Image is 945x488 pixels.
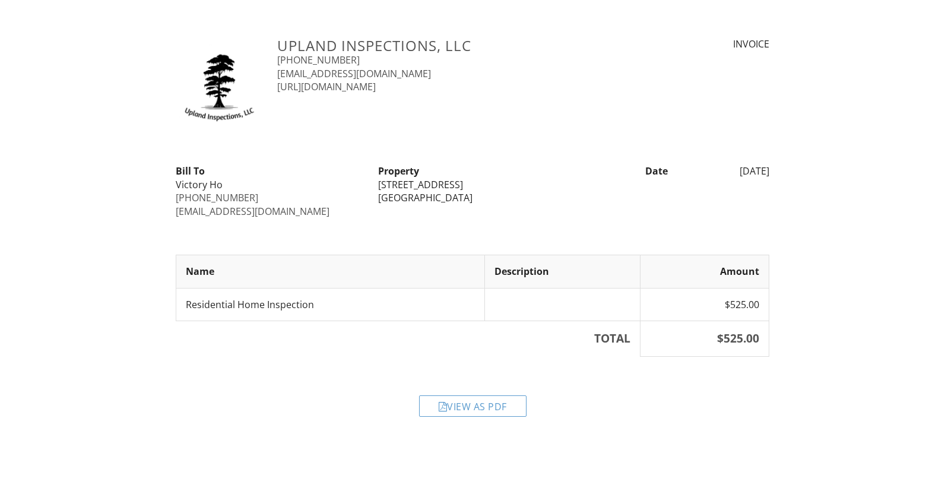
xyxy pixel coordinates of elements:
a: [PHONE_NUMBER] [277,53,360,66]
th: Description [485,255,640,288]
a: [PHONE_NUMBER] [176,191,258,204]
a: [EMAIL_ADDRESS][DOMAIN_NAME] [277,67,431,80]
div: INVOICE [632,37,769,50]
div: [DATE] [675,164,776,178]
a: [URL][DOMAIN_NAME] [277,80,376,93]
div: View as PDF [419,395,527,417]
th: Amount [640,255,769,288]
td: $525.00 [640,288,769,321]
td: Residential Home Inspection [176,288,485,321]
th: $525.00 [640,321,769,357]
th: Name [176,255,485,288]
h3: Upland Inspections, LLC [277,37,617,53]
div: [GEOGRAPHIC_DATA] [378,191,566,204]
img: Comp%20Logo.jpeg [176,37,263,125]
div: [STREET_ADDRESS] [378,178,566,191]
a: View as PDF [419,403,527,416]
div: Date [574,164,676,178]
a: [EMAIL_ADDRESS][DOMAIN_NAME] [176,205,329,218]
strong: Property [378,164,419,178]
div: Victory Ho [176,178,364,191]
th: TOTAL [176,321,640,357]
strong: Bill To [176,164,205,178]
